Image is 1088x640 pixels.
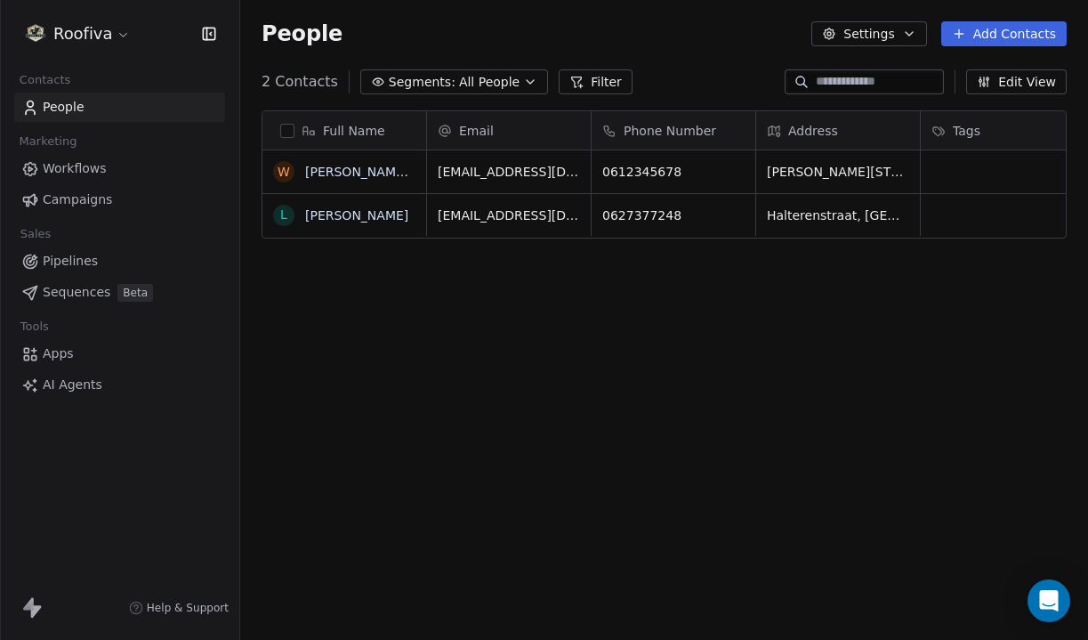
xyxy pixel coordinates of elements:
div: Phone Number [592,111,755,150]
img: Roofiva%20logo%20flavicon.png [25,23,46,45]
span: [EMAIL_ADDRESS][DOMAIN_NAME] [438,207,580,224]
span: Campaigns [43,190,112,209]
span: Phone Number [624,122,716,140]
span: People [43,98,85,117]
div: Open Intercom Messenger [1028,579,1070,622]
span: Tags [953,122,980,140]
div: Full Name [262,111,426,150]
a: Apps [14,339,225,369]
span: 0627377248 [602,207,745,224]
span: [EMAIL_ADDRESS][DOMAIN_NAME] [438,163,580,181]
span: Halterenstraat, [GEOGRAPHIC_DATA], 7131 ZM, [GEOGRAPHIC_DATA],, [PERSON_NAME] van [767,207,909,224]
span: Pipelines [43,252,98,271]
span: Email [459,122,494,140]
span: [PERSON_NAME][STREET_ADDRESS] [767,163,909,181]
span: Segments: [389,73,455,92]
span: 2 Contacts [262,71,338,93]
a: Campaigns [14,185,225,215]
button: Settings [811,21,926,46]
a: [PERSON_NAME] TEST [305,165,444,179]
span: Sequences [43,283,110,302]
button: Add Contacts [941,21,1067,46]
div: L [280,206,287,224]
div: W [278,163,290,182]
a: Pipelines [14,247,225,276]
span: Beta [117,284,153,302]
a: [PERSON_NAME] [305,208,408,223]
span: AI Agents [43,376,102,394]
button: Filter [559,69,633,94]
span: Tools [12,313,56,340]
span: People [262,20,343,47]
div: Email [427,111,591,150]
a: Workflows [14,154,225,183]
span: Contacts [12,67,78,93]
span: 0612345678 [602,163,745,181]
div: Address [756,111,920,150]
span: Workflows [43,159,107,178]
span: Address [788,122,838,140]
span: Full Name [323,122,385,140]
a: People [14,93,225,122]
span: Sales [12,221,59,247]
a: Help & Support [129,601,229,615]
a: SequencesBeta [14,278,225,307]
span: Help & Support [147,601,229,615]
div: Tags [921,111,1084,150]
button: Edit View [966,69,1067,94]
a: AI Agents [14,370,225,400]
div: grid [262,150,427,632]
span: Marketing [12,128,85,155]
button: Roofiva [21,19,134,49]
span: Roofiva [53,22,112,45]
span: All People [459,73,520,92]
span: Apps [43,344,74,363]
